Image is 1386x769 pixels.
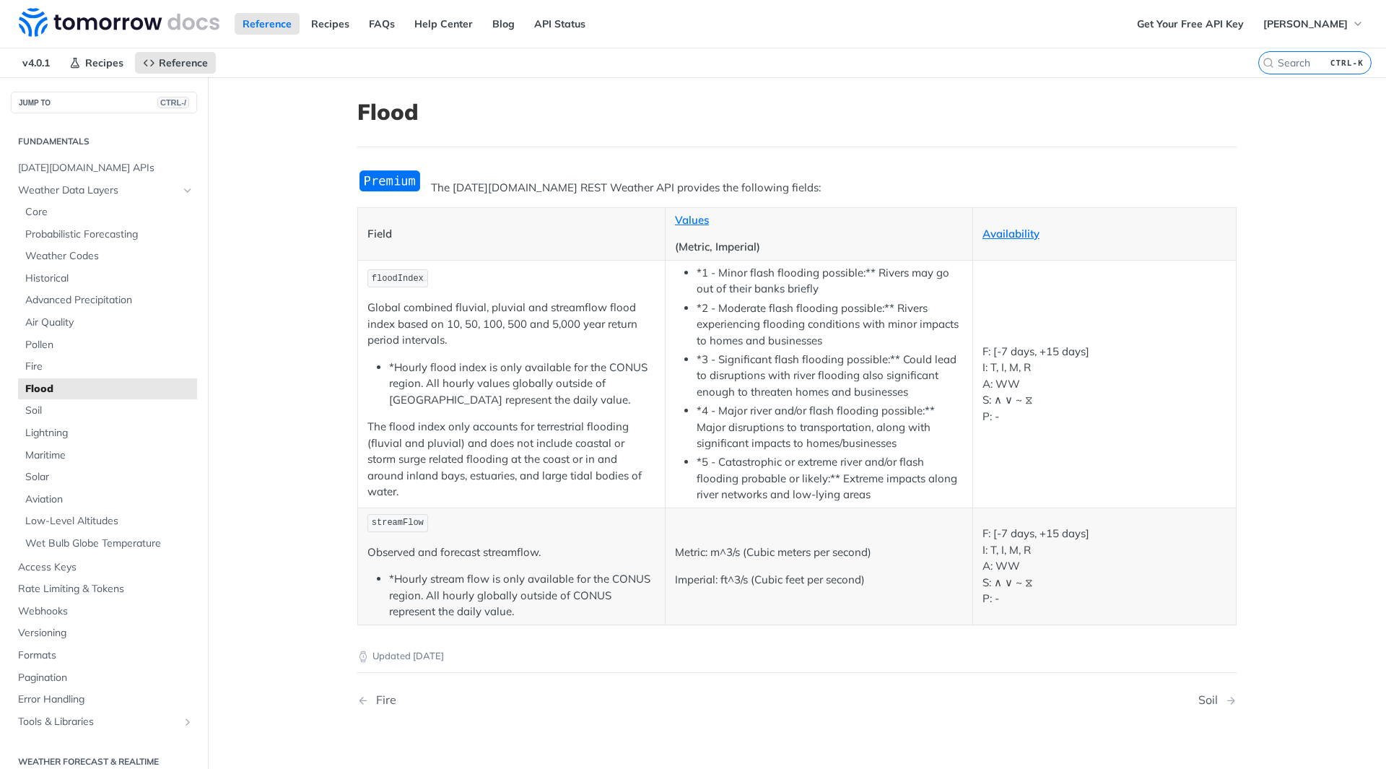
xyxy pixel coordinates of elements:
span: CTRL-/ [157,97,189,108]
a: Previous Page: Fire [357,693,734,707]
span: Probabilistic Forecasting [25,227,193,242]
a: Soil [18,400,197,422]
kbd: CTRL-K [1327,56,1367,70]
span: Maritime [25,448,193,463]
button: JUMP TOCTRL-/ [11,92,197,113]
a: Next Page: Soil [1198,693,1237,707]
a: Webhooks [11,601,197,622]
a: Flood [18,378,197,400]
a: Values [675,213,709,227]
a: Pollen [18,334,197,356]
span: Core [25,205,193,220]
span: Versioning [18,626,193,640]
a: Weather Data LayersHide subpages for Weather Data Layers [11,180,197,201]
span: Access Keys [18,560,193,575]
svg: Search [1263,57,1274,69]
a: Lightning [18,422,197,444]
a: Pagination [11,667,197,689]
span: Lightning [25,426,193,440]
a: Air Quality [18,312,197,334]
a: Versioning [11,622,197,644]
a: Formats [11,645,197,666]
span: Flood [25,382,193,396]
a: Get Your Free API Key [1129,13,1252,35]
span: Wet Bulb Globe Temperature [25,536,193,551]
h2: Weather Forecast & realtime [11,755,197,768]
li: *Hourly stream flow is only available for the CONUS region. All hourly globally outside of CONUS ... [389,571,655,620]
a: Error Handling [11,689,197,711]
span: Error Handling [18,692,193,707]
span: Recipes [85,56,123,69]
a: Wet Bulb Globe Temperature [18,533,197,555]
span: floodIndex [372,274,424,284]
a: Help Center [406,13,481,35]
span: Solar [25,470,193,485]
nav: Pagination Controls [357,679,1237,721]
p: The [DATE][DOMAIN_NAME] REST Weather API provides the following fields: [357,180,1237,196]
span: Historical [25,271,193,286]
span: Air Quality [25,316,193,330]
span: Weather Codes [25,249,193,264]
p: F: [-7 days, +15 days] I: T, I, M, R A: WW S: ∧ ∨ ~ ⧖ P: - [982,344,1226,425]
li: *Hourly flood index is only available for the CONUS region. All hourly values globally outside of... [389,360,655,409]
a: Probabilistic Forecasting [18,224,197,246]
span: Fire [25,360,193,374]
a: Weather Codes [18,246,197,267]
a: Fire [18,356,197,378]
div: Fire [369,693,396,707]
span: Webhooks [18,604,193,619]
p: Observed and forecast streamflow. [367,544,655,561]
span: Low-Level Altitudes [25,514,193,529]
a: Access Keys [11,557,197,578]
span: [PERSON_NAME] [1263,17,1348,30]
a: Reference [235,13,300,35]
img: Tomorrow.io Weather API Docs [19,8,219,37]
span: Tools & Libraries [18,715,178,729]
p: Updated [DATE] [357,649,1237,664]
span: Aviation [25,492,193,507]
span: Soil [25,404,193,418]
span: Advanced Precipitation [25,293,193,308]
a: Blog [484,13,523,35]
li: *4 - Major river and/or flash flooding possible:** Major disruptions to transportation, along wit... [697,403,963,452]
span: Pagination [18,671,193,685]
p: Field [367,226,655,243]
a: Recipes [61,52,131,74]
li: *3 - Significant flash flooding possible:** Could lead to disruptions with river flooding also si... [697,352,963,401]
li: *5 - Catastrophic or extreme river and/or flash flooding probable or likely:** Extreme impacts al... [697,454,963,503]
span: Rate Limiting & Tokens [18,582,193,596]
a: Advanced Precipitation [18,290,197,311]
div: Soil [1198,693,1225,707]
p: Global combined fluvial, pluvial and streamflow flood index based on 10, 50, 100, 500 and 5,000 y... [367,300,655,349]
h1: Flood [357,99,1237,125]
a: Tools & LibrariesShow subpages for Tools & Libraries [11,711,197,733]
span: streamFlow [372,518,424,528]
a: Historical [18,268,197,290]
li: *2 - Moderate flash flooding possible:** Rivers experiencing flooding conditions with minor impac... [697,300,963,349]
a: Core [18,201,197,223]
span: Weather Data Layers [18,183,178,198]
h2: Fundamentals [11,135,197,148]
a: [DATE][DOMAIN_NAME] APIs [11,157,197,179]
span: Formats [18,648,193,663]
a: Recipes [303,13,357,35]
a: Rate Limiting & Tokens [11,578,197,600]
p: F: [-7 days, +15 days] I: T, I, M, R A: WW S: ∧ ∨ ~ ⧖ P: - [982,526,1226,607]
span: Pollen [25,338,193,352]
a: Low-Level Altitudes [18,511,197,532]
p: Imperial: ft^3/s (Cubic feet per second) [675,572,963,588]
li: *1 - Minor flash flooding possible:** Rivers may go out of their banks briefly [697,265,963,297]
p: (Metric, Imperial) [675,239,963,256]
span: Reference [159,56,208,69]
button: [PERSON_NAME] [1255,13,1372,35]
a: Maritime [18,445,197,466]
a: Solar [18,466,197,488]
span: [DATE][DOMAIN_NAME] APIs [18,161,193,175]
button: Hide subpages for Weather Data Layers [182,185,193,196]
button: Show subpages for Tools & Libraries [182,716,193,728]
a: API Status [526,13,593,35]
a: FAQs [361,13,403,35]
a: Aviation [18,489,197,511]
a: Reference [135,52,216,74]
p: The flood index only accounts for terrestrial flooding (fluvial and pluvial) and does not include... [367,419,655,500]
